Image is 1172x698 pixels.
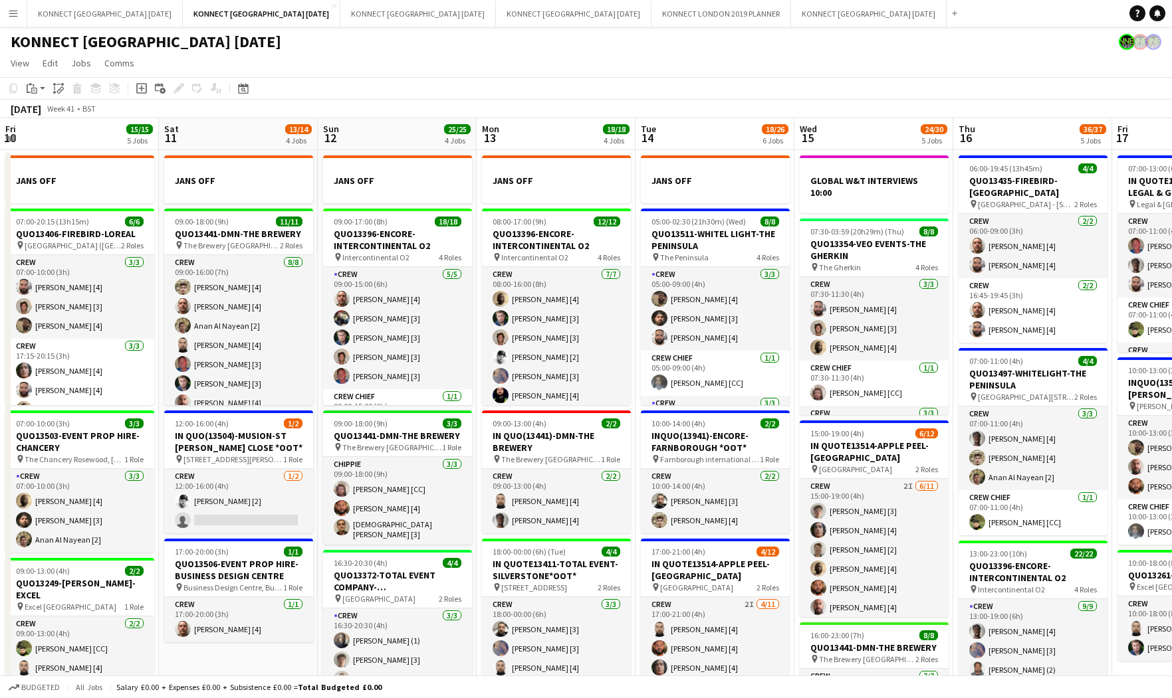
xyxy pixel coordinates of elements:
[957,130,975,145] span: 16
[323,267,472,389] app-card-role: Crew5/509:00-15:00 (6h)[PERSON_NAME] [4][PERSON_NAME] [3][PERSON_NAME] [3][PERSON_NAME] [3][PERSO...
[959,278,1108,343] app-card-role: Crew2/216:45-19:45 (3h)[PERSON_NAME] [4][PERSON_NAME] [4]
[482,430,631,454] h3: IN QUO(13441)-DMN-THE BREWERY
[598,252,620,262] span: 4 Roles
[969,549,1027,559] span: 13:00-23:00 (10h)
[757,582,779,592] span: 2 Roles
[323,430,472,442] h3: QUO13441-DMN-THE BREWERY
[1080,135,1106,145] div: 5 Jobs
[482,410,631,533] app-job-card: 09:00-13:00 (4h)2/2IN QUO(13441)-DMN-THE BREWERY The Brewery [GEOGRAPHIC_DATA], [STREET_ADDRESS]1...
[800,361,949,406] app-card-role: Crew Chief1/107:30-11:30 (4h)[PERSON_NAME] [CC]
[342,442,442,452] span: The Brewery [GEOGRAPHIC_DATA], [STREET_ADDRESS]
[323,228,472,252] h3: QUO13396-ENCORE-INTERCONTINENTAL O2
[493,418,546,428] span: 09:00-13:00 (4h)
[482,267,631,428] app-card-role: Crew7/708:00-16:00 (8h)[PERSON_NAME] [4][PERSON_NAME] [3][PERSON_NAME] [3][PERSON_NAME] [2][PERSO...
[323,457,472,545] app-card-role: CHIPPIE3/309:00-18:00 (9h)[PERSON_NAME] [CC][PERSON_NAME] [4][DEMOGRAPHIC_DATA][PERSON_NAME] [3]
[978,584,1045,594] span: Intercontinental O2
[164,410,313,533] div: 12:00-16:00 (4h)1/2IN QUO(13504)-MUSION-ST [PERSON_NAME] CLOSE *OOT* [STREET_ADDRESS][PERSON_NAME...
[800,277,949,361] app-card-role: Crew3/307:30-11:30 (4h)[PERSON_NAME] [4][PERSON_NAME] [3][PERSON_NAME] [4]
[660,454,760,464] span: Farnborough international conference centre
[641,430,790,454] h3: INQUO(13941)-ENCORE-FARNBOROUGH *OOT*
[164,539,313,642] app-job-card: 17:00-20:00 (3h)1/1QUO13506-EVENT PROP HIRE-BUSINESS DESIGN CENTRE Business Design Centre, Busine...
[1074,199,1097,209] span: 2 Roles
[5,339,154,422] app-card-role: Crew3/317:15-20:15 (3h)[PERSON_NAME] [4][PERSON_NAME] [4][PERSON_NAME] [4]
[175,217,229,226] span: 09:00-18:00 (9h)
[164,255,313,435] app-card-role: Crew8/809:00-16:00 (7h)[PERSON_NAME] [4][PERSON_NAME] [4]Anan Al Nayean [2][PERSON_NAME] [4][PERS...
[959,155,1108,343] app-job-card: 06:00-19:45 (13h45m)4/4QUO13435-FIREBIRD-[GEOGRAPHIC_DATA] [GEOGRAPHIC_DATA] - [STREET_ADDRESS]2 ...
[444,124,471,134] span: 25/25
[5,469,154,553] app-card-role: Crew3/307:00-10:00 (3h)[PERSON_NAME] [4][PERSON_NAME] [3]Anan Al Nayean [2]
[959,367,1108,391] h3: QUO13497-WHITELIGHT-THE PENINSULA
[323,389,472,434] app-card-role: Crew Chief1/109:00-15:00 (6h)
[482,228,631,252] h3: QUO13396-ENCORE-INTERCONTINENTAL O2
[1080,124,1106,134] span: 36/37
[602,547,620,557] span: 4/4
[959,560,1108,584] h3: QUO13396-ENCORE-INTERCONTINENTAL O2
[800,420,949,617] app-job-card: 15:00-19:00 (4h)6/12IN QUOTE13514-APPLE PEEL-[GEOGRAPHIC_DATA] [GEOGRAPHIC_DATA]2 RolesCrew2I6/11...
[482,123,499,135] span: Mon
[810,428,864,438] span: 15:00-19:00 (4h)
[641,351,790,396] app-card-role: Crew Chief1/105:00-09:00 (4h)[PERSON_NAME] [CC]
[16,566,70,576] span: 09:00-13:00 (4h)
[323,209,472,405] app-job-card: 09:00-17:00 (8h)18/18QUO13396-ENCORE-INTERCONTINENTAL O2 Intercontinental O24 RolesCrew5/509:00-1...
[660,252,709,262] span: The Peninsula
[915,428,938,438] span: 6/12
[959,490,1108,535] app-card-role: Crew Chief1/107:00-11:00 (4h)[PERSON_NAME] [CC]
[164,597,313,642] app-card-role: Crew1/117:00-20:00 (3h)[PERSON_NAME] [4]
[340,1,496,27] button: KONNECT [GEOGRAPHIC_DATA] [DATE]
[5,209,154,405] app-job-card: 07:00-20:15 (13h15m)6/6QUO13406-FIREBIRD-LOREAL [GEOGRAPHIC_DATA] ([GEOGRAPHIC_DATA], [STREET_ADD...
[323,410,472,545] div: 09:00-18:00 (9h)3/3QUO13441-DMN-THE BREWERY The Brewery [GEOGRAPHIC_DATA], [STREET_ADDRESS]1 Role...
[284,418,302,428] span: 1/2
[44,104,77,114] span: Week 41
[121,240,144,250] span: 2 Roles
[21,683,60,692] span: Budgeted
[760,454,779,464] span: 1 Role
[969,163,1042,173] span: 06:00-19:45 (13h45m)
[37,54,63,72] a: Edit
[127,135,152,145] div: 5 Jobs
[164,155,313,203] div: JANS OFF
[800,642,949,654] h3: QUO13441-DMN-THE BREWERY
[819,262,861,272] span: The Gherkin
[798,130,817,145] span: 15
[43,57,58,69] span: Edit
[641,155,790,203] app-job-card: JANS OFF
[183,1,340,27] button: KONNECT [GEOGRAPHIC_DATA] [DATE]
[921,124,947,134] span: 24/30
[334,217,388,226] span: 09:00-17:00 (8h)
[978,392,1074,402] span: [GEOGRAPHIC_DATA][STREET_ADDRESS]
[116,682,382,692] div: Salary £0.00 + Expenses £0.00 + Subsistence £0.00 =
[959,214,1108,278] app-card-role: Crew2/206:00-09:00 (3h)[PERSON_NAME] [4][PERSON_NAME] [4]
[959,175,1108,199] h3: QUO13435-FIREBIRD-[GEOGRAPHIC_DATA]
[125,418,144,428] span: 3/3
[919,226,938,236] span: 8/8
[5,410,154,553] app-job-card: 07:00-10:00 (3h)3/3QUO13503-EVENT PROP HIRE-CHANCERY The Chancery Rosewood, [STREET_ADDRESS]1 Rol...
[183,454,283,464] span: [STREET_ADDRESS][PERSON_NAME]
[603,124,630,134] span: 18/18
[921,135,947,145] div: 5 Jobs
[598,582,620,592] span: 2 Roles
[175,547,229,557] span: 17:00-20:00 (3h)
[641,410,790,533] app-job-card: 10:00-14:00 (4h)2/2INQUO(13941)-ENCORE-FARNBOROUGH *OOT* Farnborough international conference cen...
[482,597,631,681] app-card-role: Crew3/318:00-00:00 (6h)[PERSON_NAME] [3][PERSON_NAME] [3][PERSON_NAME] [4]
[978,199,1074,209] span: [GEOGRAPHIC_DATA] - [STREET_ADDRESS]
[286,135,311,145] div: 4 Jobs
[959,406,1108,490] app-card-role: Crew3/307:00-11:00 (4h)[PERSON_NAME] [4][PERSON_NAME] [4]Anan Al Nayean [2]
[810,226,904,236] span: 07:30-03:59 (20h29m) (Thu)
[959,123,975,135] span: Thu
[762,135,788,145] div: 6 Jobs
[334,558,388,568] span: 16:30-20:30 (4h)
[1074,584,1097,594] span: 4 Roles
[959,348,1108,535] div: 07:00-11:00 (4h)4/4QUO13497-WHITELIGHT-THE PENINSULA [GEOGRAPHIC_DATA][STREET_ADDRESS]2 RolesCrew...
[761,217,779,226] span: 8/8
[25,240,121,250] span: [GEOGRAPHIC_DATA] ([GEOGRAPHIC_DATA], [STREET_ADDRESS])
[5,430,154,454] h3: QUO13503-EVENT PROP HIRE-CHANCERY
[757,252,779,262] span: 4 Roles
[175,418,229,428] span: 12:00-16:00 (4h)
[800,155,949,213] app-job-card: GLOBAL W&T INTERVIEWS 10:00
[16,217,89,226] span: 07:00-20:15 (13h15m)
[651,547,705,557] span: 17:00-21:00 (4h)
